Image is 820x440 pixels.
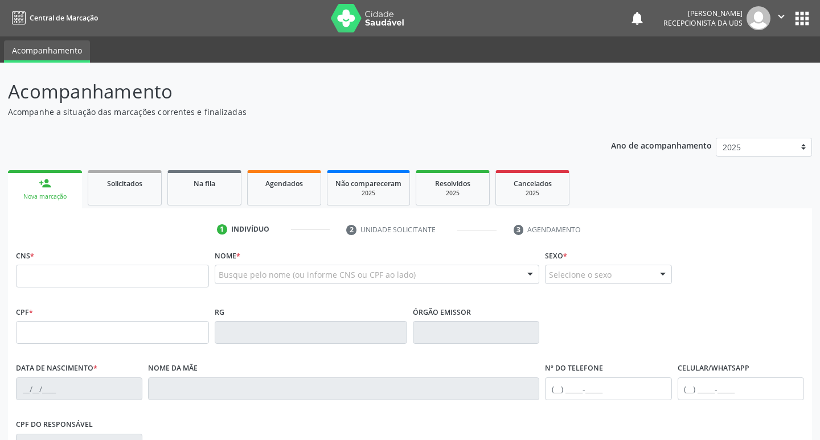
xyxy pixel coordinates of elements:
[265,179,303,188] span: Agendados
[545,247,567,265] label: Sexo
[217,224,227,235] div: 1
[424,189,481,198] div: 2025
[231,224,269,235] div: Indivíduo
[629,10,645,26] button: notifications
[16,303,33,321] label: CPF
[611,138,712,152] p: Ano de acompanhamento
[8,77,571,106] p: Acompanhamento
[215,247,240,265] label: Nome
[792,9,812,28] button: apps
[16,416,93,434] label: CPF do responsável
[194,179,215,188] span: Na fila
[504,189,561,198] div: 2025
[663,9,743,18] div: [PERSON_NAME]
[435,179,470,188] span: Resolvidos
[335,189,401,198] div: 2025
[4,40,90,63] a: Acompanhamento
[747,6,770,30] img: img
[30,13,98,23] span: Central de Marcação
[678,377,804,400] input: (__) _____-_____
[770,6,792,30] button: 
[16,377,142,400] input: __/__/____
[107,179,142,188] span: Solicitados
[514,179,552,188] span: Cancelados
[219,269,416,281] span: Busque pelo nome (ou informe CNS ou CPF ao lado)
[413,303,471,321] label: Órgão emissor
[775,10,788,23] i: 
[663,18,743,28] span: Recepcionista da UBS
[335,179,401,188] span: Não compareceram
[8,106,571,118] p: Acompanhe a situação das marcações correntes e finalizadas
[16,192,74,201] div: Nova marcação
[16,247,34,265] label: CNS
[545,360,603,377] label: Nº do Telefone
[545,377,671,400] input: (__) _____-_____
[678,360,749,377] label: Celular/WhatsApp
[148,360,198,377] label: Nome da mãe
[8,9,98,27] a: Central de Marcação
[16,360,97,377] label: Data de nascimento
[549,269,612,281] span: Selecione o sexo
[39,177,51,190] div: person_add
[215,303,224,321] label: RG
